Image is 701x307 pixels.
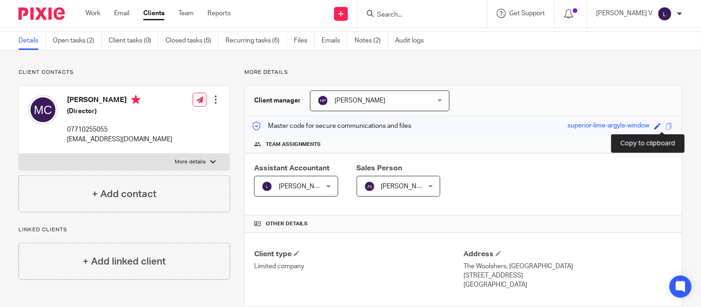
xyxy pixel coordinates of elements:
[18,69,230,76] p: Client contacts
[658,6,672,21] img: svg%3E
[262,181,273,192] img: svg%3E
[53,32,102,50] a: Open tasks (2)
[294,32,315,50] a: Files
[244,69,683,76] p: More details
[18,7,65,20] img: Pixie
[463,271,673,280] p: [STREET_ADDRESS]
[322,32,347,50] a: Emails
[266,141,321,148] span: Team assignments
[335,97,385,104] span: [PERSON_NAME]
[18,226,230,234] p: Linked clients
[207,9,231,18] a: Reports
[28,95,58,125] img: svg%3E
[254,96,301,105] h3: Client manager
[143,9,165,18] a: Clients
[376,11,459,19] input: Search
[463,262,673,271] p: The Woolshers, [GEOGRAPHIC_DATA]
[178,9,194,18] a: Team
[83,254,166,269] h4: + Add linked client
[279,183,335,190] span: [PERSON_NAME] V
[354,32,388,50] a: Notes (2)
[85,9,100,18] a: Work
[67,107,172,116] h5: (Director)
[463,280,673,289] p: [GEOGRAPHIC_DATA]
[114,9,129,18] a: Email
[364,181,375,192] img: svg%3E
[254,164,329,172] span: Assistant Accountant
[175,158,206,166] p: More details
[510,10,545,17] span: Get Support
[463,249,673,259] h4: Address
[266,220,308,228] span: Other details
[381,183,432,190] span: [PERSON_NAME]
[254,249,463,259] h4: Client type
[67,125,172,134] p: 07710255055
[568,121,650,132] div: superior-lime-argyle-window
[597,9,653,18] p: [PERSON_NAME] V
[317,95,329,106] img: svg%3E
[131,95,140,104] i: Primary
[18,32,46,50] a: Details
[395,32,431,50] a: Audit logs
[67,95,172,107] h4: [PERSON_NAME]
[165,32,219,50] a: Closed tasks (6)
[252,121,411,131] p: Master code for secure communications and files
[109,32,158,50] a: Client tasks (0)
[92,187,157,201] h4: + Add contact
[226,32,287,50] a: Recurring tasks (6)
[67,135,172,144] p: [EMAIL_ADDRESS][DOMAIN_NAME]
[254,262,463,271] p: Limited company
[357,164,402,172] span: Sales Person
